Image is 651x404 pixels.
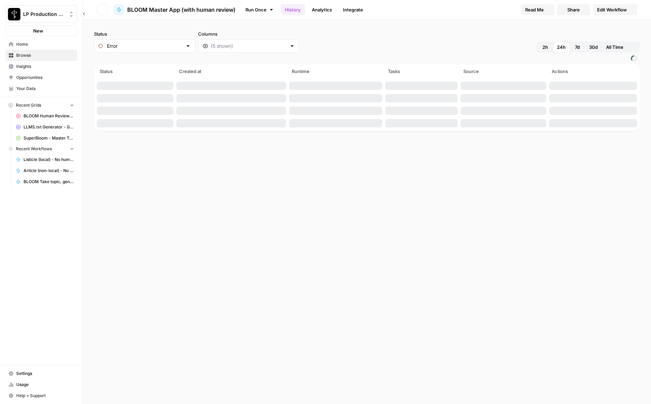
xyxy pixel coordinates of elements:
a: Article (non-local) - No human review of topics/sources [13,165,77,176]
span: SuperBloom - Master Topic List [24,135,74,141]
a: Usage [6,379,77,390]
label: Status [94,30,195,37]
span: Recent Workflows [16,146,52,152]
span: Your Data [16,86,74,92]
button: 2h [538,42,553,53]
span: Share [567,6,580,13]
a: Insights [6,61,77,72]
span: Insights [16,63,74,70]
th: Tasks [384,64,459,80]
label: Columns [198,30,299,37]
button: Read Me [521,4,554,15]
span: Help + Support [16,393,74,399]
a: SuperBloom - Master Topic List [13,133,77,144]
span: Home [16,41,74,47]
span: BLOOM Master App (with human review) [127,6,235,14]
input: (5 shown) [211,43,287,50]
a: Edit Workflow [593,4,637,15]
a: Analytics [308,4,336,15]
span: LLMS.txt Generator - Grid [24,124,74,130]
span: All Time [606,44,623,51]
a: LLMS.txt Generator - Grid [13,122,77,133]
th: Created at [175,64,288,80]
button: Recent Grids [6,100,77,110]
a: Listicle (local) - No human review of topics/sources [13,154,77,165]
span: 24h [557,44,566,51]
th: Runtime [288,64,384,80]
input: Error [107,43,183,50]
th: Actions [548,64,639,80]
span: New [33,27,43,34]
a: BLOOM Take topic, generate blog, upload to grid (with Human Review) [13,176,77,187]
a: Your Data [6,83,77,94]
img: LP Production Workloads Logo [8,8,20,20]
button: Recent Workflows [6,144,77,154]
button: 7d [570,42,585,53]
button: Help + Support [6,390,77,401]
a: Run Once [241,4,278,16]
th: Source [459,64,548,80]
span: BLOOM Human Review (ver2) [24,113,74,119]
button: New [6,26,77,36]
button: 30d [585,42,602,53]
button: Workspace: LP Production Workloads [6,6,77,23]
span: 30d [589,44,598,51]
span: 7d [575,44,580,51]
span: Settings [16,370,74,377]
th: Status [95,64,175,80]
button: All Time [602,42,627,53]
span: BLOOM Take topic, generate blog, upload to grid (with Human Review) [24,179,74,185]
a: Opportunities [6,72,77,83]
a: BLOOM Human Review (ver2) [13,110,77,122]
span: Listicle (local) - No human review of topics/sources [24,156,74,163]
span: 2h [542,44,548,51]
span: Edit Workflow [597,6,627,13]
button: Share [557,4,590,15]
a: Browse [6,50,77,61]
span: Recent Grids [16,102,41,108]
span: Browse [16,52,74,59]
span: Opportunities [16,74,74,81]
a: Settings [6,368,77,379]
span: Read Me [525,6,544,13]
span: Usage [16,381,74,388]
span: Article (non-local) - No human review of topics/sources [24,168,74,174]
a: Integrate [339,4,367,15]
a: Home [6,39,77,50]
span: LP Production Workloads [23,11,65,18]
a: History [281,4,305,15]
a: BLOOM Master App (with human review) [113,4,235,15]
